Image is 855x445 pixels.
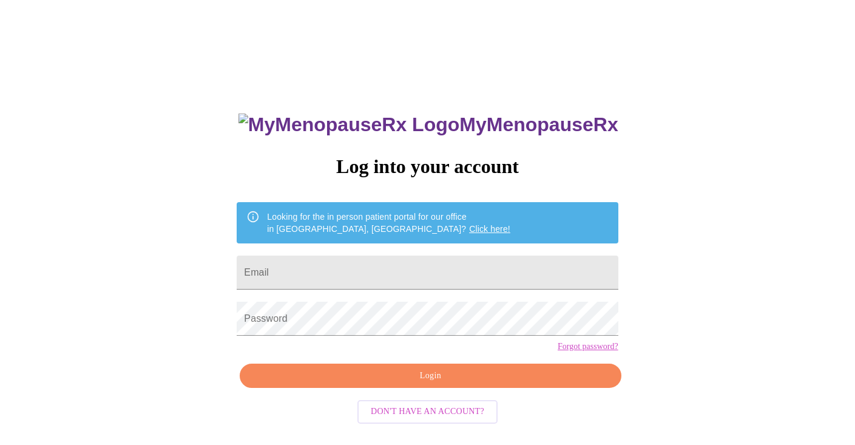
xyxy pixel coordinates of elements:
h3: MyMenopauseRx [238,114,618,136]
button: Login [240,364,621,389]
div: Looking for the in person patient portal for our office in [GEOGRAPHIC_DATA], [GEOGRAPHIC_DATA]? [267,206,510,240]
span: Don't have an account? [371,404,484,420]
a: Click here! [469,224,510,234]
img: MyMenopauseRx Logo [238,114,459,136]
button: Don't have an account? [357,400,498,424]
span: Login [254,369,607,384]
a: Forgot password? [558,342,618,352]
a: Don't have an account? [354,406,501,416]
h3: Log into your account [237,155,618,178]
